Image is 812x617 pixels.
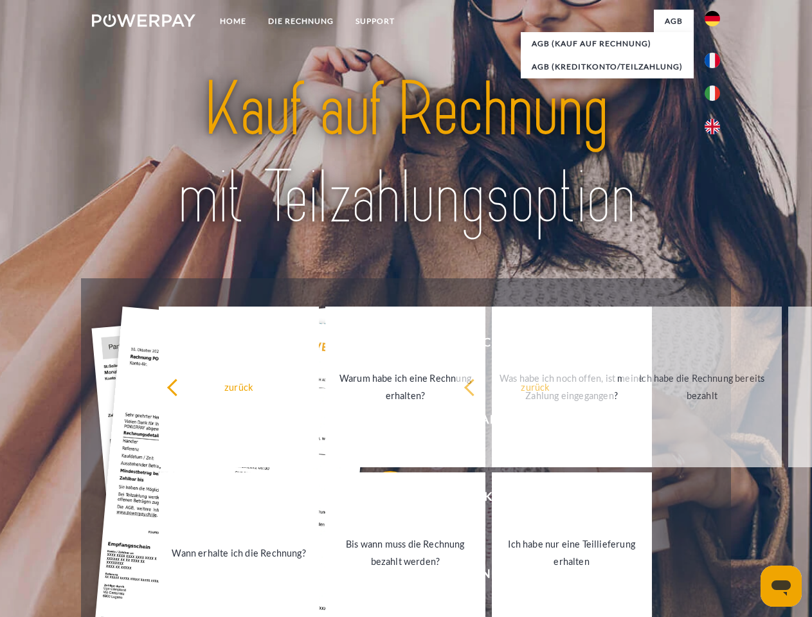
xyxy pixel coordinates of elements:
[654,10,694,33] a: agb
[629,370,774,404] div: Ich habe die Rechnung bereits bezahlt
[464,378,608,395] div: zurück
[521,55,694,78] a: AGB (Kreditkonto/Teilzahlung)
[705,85,720,101] img: it
[521,32,694,55] a: AGB (Kauf auf Rechnung)
[500,535,644,570] div: Ich habe nur eine Teillieferung erhalten
[761,566,802,607] iframe: Schaltfläche zum Öffnen des Messaging-Fensters
[92,14,195,27] img: logo-powerpay-white.svg
[167,378,311,395] div: zurück
[209,10,257,33] a: Home
[705,119,720,134] img: en
[705,11,720,26] img: de
[705,53,720,68] img: fr
[123,62,689,246] img: title-powerpay_de.svg
[333,535,478,570] div: Bis wann muss die Rechnung bezahlt werden?
[167,544,311,561] div: Wann erhalte ich die Rechnung?
[333,370,478,404] div: Warum habe ich eine Rechnung erhalten?
[257,10,345,33] a: DIE RECHNUNG
[345,10,406,33] a: SUPPORT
